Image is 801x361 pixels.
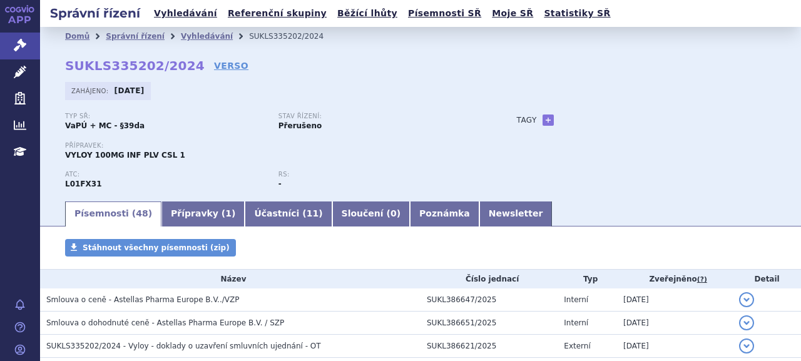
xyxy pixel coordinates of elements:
button: detail [739,292,754,307]
span: Smlouva o dohodnuté ceně - Astellas Pharma Europe B.V. / SZP [46,318,284,327]
span: Interní [564,295,588,304]
p: RS: [278,171,479,178]
a: Newsletter [479,201,553,226]
span: 11 [307,208,319,218]
span: Interní [564,318,588,327]
strong: [DATE] [115,86,145,95]
p: Typ SŘ: [65,113,266,120]
td: SUKL386621/2025 [421,335,558,358]
span: Zahájeno: [71,86,111,96]
strong: VaPÚ + MC - §39da [65,121,145,130]
a: Moje SŘ [488,5,537,22]
td: SUKL386651/2025 [421,312,558,335]
td: SUKL386647/2025 [421,288,558,312]
a: Účastníci (11) [245,201,332,226]
span: SUKLS335202/2024 - Vyloy - doklady o uzavření smluvních ujednání - OT [46,342,321,350]
h3: Tagy [517,113,537,128]
strong: ZOLBETUXIMAB [65,180,102,188]
span: Externí [564,342,590,350]
td: [DATE] [617,288,733,312]
a: Správní řízení [106,32,165,41]
a: Sloučení (0) [332,201,410,226]
p: Stav řízení: [278,113,479,120]
p: ATC: [65,171,266,178]
span: 0 [390,208,397,218]
strong: Přerušeno [278,121,322,130]
a: Vyhledávání [181,32,233,41]
strong: SUKLS335202/2024 [65,58,205,73]
span: Stáhnout všechny písemnosti (zip) [83,243,230,252]
a: Běžící lhůty [334,5,401,22]
strong: - [278,180,282,188]
td: [DATE] [617,312,733,335]
a: Písemnosti (48) [65,201,161,226]
span: 48 [136,208,148,218]
a: + [543,114,554,126]
h2: Správní řízení [40,4,150,22]
abbr: (?) [697,275,707,284]
a: Statistiky SŘ [540,5,614,22]
button: detail [739,338,754,353]
li: SUKLS335202/2024 [249,27,340,46]
a: Stáhnout všechny písemnosti (zip) [65,239,236,257]
a: Písemnosti SŘ [404,5,485,22]
span: VYLOY 100MG INF PLV CSL 1 [65,151,185,160]
th: Typ [558,270,617,288]
a: Referenční skupiny [224,5,330,22]
span: Smlouva o ceně - Astellas Pharma Europe B.V../VZP [46,295,239,304]
th: Detail [733,270,801,288]
th: Zveřejněno [617,270,733,288]
a: Poznámka [410,201,479,226]
td: [DATE] [617,335,733,358]
a: VERSO [214,59,248,72]
a: Přípravky (1) [161,201,245,226]
button: detail [739,315,754,330]
span: 1 [225,208,232,218]
th: Číslo jednací [421,270,558,288]
a: Vyhledávání [150,5,221,22]
p: Přípravek: [65,142,492,150]
th: Název [40,270,421,288]
a: Domů [65,32,89,41]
